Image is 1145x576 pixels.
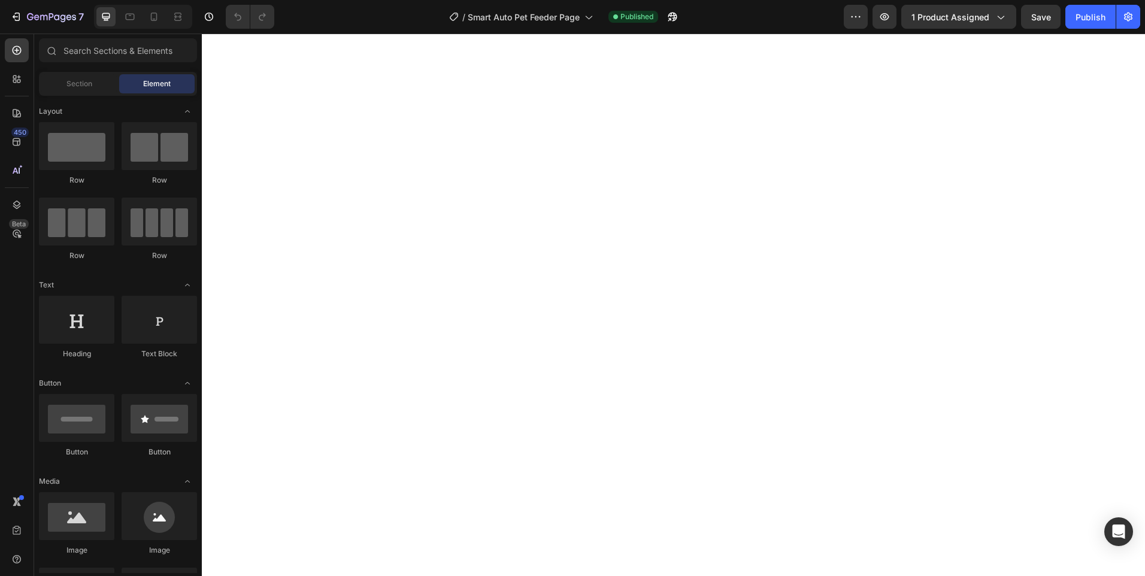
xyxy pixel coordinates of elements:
[620,11,653,22] span: Published
[39,476,60,487] span: Media
[122,447,197,457] div: Button
[462,11,465,23] span: /
[1076,11,1105,23] div: Publish
[122,348,197,359] div: Text Block
[11,128,29,137] div: 450
[1065,5,1116,29] button: Publish
[901,5,1016,29] button: 1 product assigned
[1031,12,1051,22] span: Save
[911,11,989,23] span: 1 product assigned
[39,348,114,359] div: Heading
[9,219,29,229] div: Beta
[122,250,197,261] div: Row
[178,275,197,295] span: Toggle open
[39,378,61,389] span: Button
[1104,517,1133,546] div: Open Intercom Messenger
[39,545,114,556] div: Image
[39,175,114,186] div: Row
[39,280,54,290] span: Text
[78,10,84,24] p: 7
[226,5,274,29] div: Undo/Redo
[122,545,197,556] div: Image
[39,106,62,117] span: Layout
[468,11,580,23] span: Smart Auto Pet Feeder Page
[39,250,114,261] div: Row
[143,78,171,89] span: Element
[39,447,114,457] div: Button
[202,34,1145,576] iframe: Design area
[122,175,197,186] div: Row
[5,5,89,29] button: 7
[1021,5,1061,29] button: Save
[178,472,197,491] span: Toggle open
[178,374,197,393] span: Toggle open
[39,38,197,62] input: Search Sections & Elements
[66,78,92,89] span: Section
[178,102,197,121] span: Toggle open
